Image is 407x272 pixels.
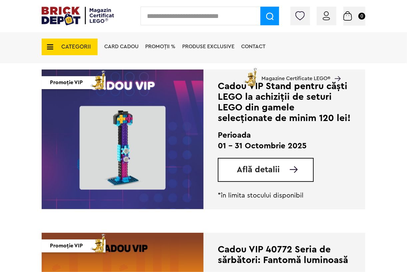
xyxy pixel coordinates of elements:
[88,232,109,252] img: vip_page_imag.png
[218,81,351,123] div: Cadou VIP Stand pentru căști LEGO la achiziții de seturi LEGO din gamele selecționate de minim 12...
[330,68,341,73] a: Magazine Certificate LEGO®
[145,44,176,49] a: PROMOȚII %
[358,13,365,20] small: 0
[237,166,280,174] span: Află detalii
[182,44,234,49] a: Produse exclusive
[237,166,313,174] a: Află detalii
[61,44,91,50] span: CATEGORII
[104,44,139,49] a: Card Cadou
[241,44,265,49] a: Contact
[50,239,83,252] span: Promoție VIP
[218,141,351,151] p: 01 - 31 Octombrie 2025
[218,244,351,265] div: Cadou VIP 40772 Seria de sărbători: Fantomă luminoasă
[261,67,330,82] span: Magazine Certificate LEGO®
[218,192,351,200] p: *în limita stocului disponibil
[218,130,351,141] h2: Perioada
